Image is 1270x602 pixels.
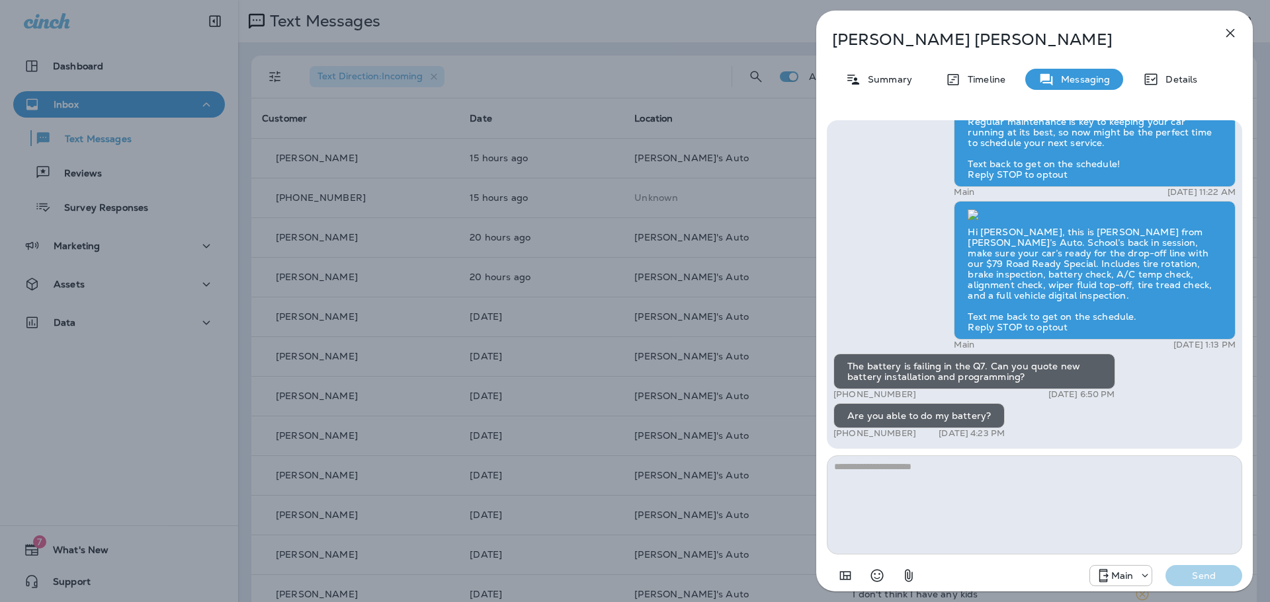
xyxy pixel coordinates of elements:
[1167,187,1236,198] p: [DATE] 11:22 AM
[1090,568,1152,583] div: +1 (941) 231-4423
[833,389,916,400] p: [PHONE_NUMBER]
[1048,389,1115,400] p: [DATE] 6:50 PM
[832,30,1193,49] p: [PERSON_NAME] [PERSON_NAME]
[968,209,978,220] img: twilio-download
[954,340,974,350] p: Main
[1159,74,1197,85] p: Details
[864,562,890,589] button: Select an emoji
[833,354,1115,389] div: The battery is failing in the Q7. Can you quote new battery installation and programming?
[1173,340,1236,350] p: [DATE] 1:13 PM
[832,562,859,589] button: Add in a premade template
[961,74,1005,85] p: Timeline
[954,187,974,198] p: Main
[954,67,1236,187] div: Hi [PERSON_NAME], it's been six months since we last serviced your 2018 Audi Q7 at [PERSON_NAME]'...
[861,74,912,85] p: Summary
[833,403,1005,428] div: Are you able to do my battery?
[833,428,916,439] p: [PHONE_NUMBER]
[1111,570,1134,581] p: Main
[954,201,1236,340] div: Hi [PERSON_NAME], this is [PERSON_NAME] from [PERSON_NAME]’s Auto. School’s back in session, make...
[1054,74,1110,85] p: Messaging
[939,428,1005,439] p: [DATE] 4:23 PM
